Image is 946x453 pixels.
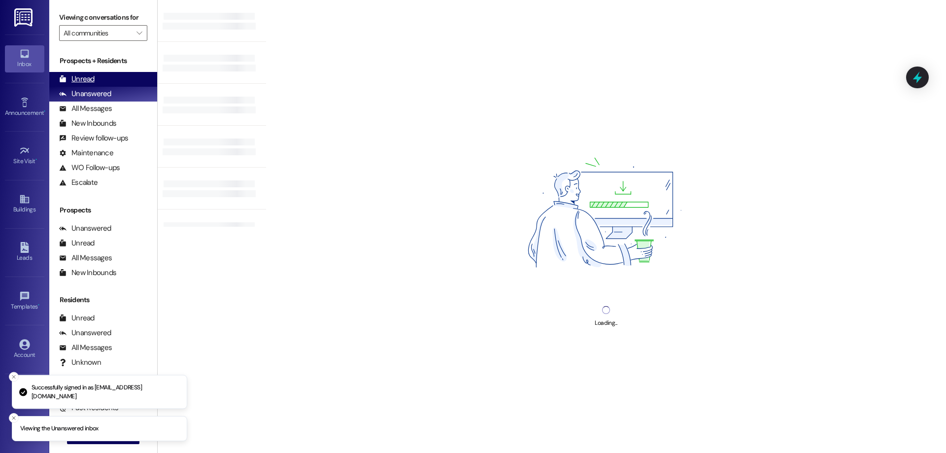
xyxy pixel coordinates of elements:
[35,156,37,163] span: •
[9,413,19,423] button: Close toast
[59,238,95,248] div: Unread
[59,10,147,25] label: Viewing conversations for
[59,118,116,129] div: New Inbounds
[5,384,44,411] a: Support
[595,318,617,328] div: Loading...
[49,56,157,66] div: Prospects + Residents
[5,142,44,169] a: Site Visit •
[44,108,45,115] span: •
[5,45,44,72] a: Inbox
[38,302,39,309] span: •
[59,148,113,158] div: Maintenance
[5,191,44,217] a: Buildings
[59,313,95,323] div: Unread
[5,336,44,363] a: Account
[59,357,101,368] div: Unknown
[59,89,111,99] div: Unanswered
[49,205,157,215] div: Prospects
[49,295,157,305] div: Residents
[59,177,98,188] div: Escalate
[59,223,111,234] div: Unanswered
[9,372,19,382] button: Close toast
[59,268,116,278] div: New Inbounds
[59,328,111,338] div: Unanswered
[59,343,112,353] div: All Messages
[20,424,99,433] p: Viewing the Unanswered inbox
[136,29,142,37] i: 
[64,25,132,41] input: All communities
[14,8,34,27] img: ResiDesk Logo
[59,163,120,173] div: WO Follow-ups
[32,383,179,401] p: Successfully signed in as [EMAIL_ADDRESS][DOMAIN_NAME]
[59,133,128,143] div: Review follow-ups
[5,239,44,266] a: Leads
[59,253,112,263] div: All Messages
[59,104,112,114] div: All Messages
[59,74,95,84] div: Unread
[5,288,44,314] a: Templates •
